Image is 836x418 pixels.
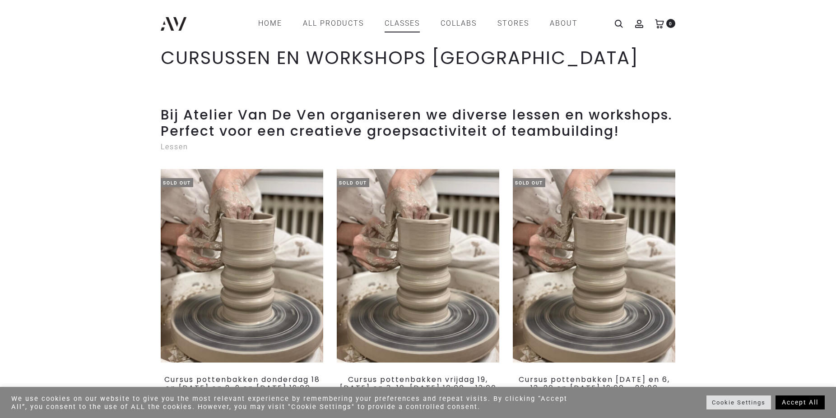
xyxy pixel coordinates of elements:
a: Sold Out [513,169,675,363]
a: STORES [497,16,529,31]
a: Cookie Settings [706,395,771,409]
p: Lessen [161,139,675,155]
span: Sold Out [337,178,369,187]
a: All products [303,16,364,31]
span: Sold Out [161,178,193,187]
a: Sold Out [161,169,323,363]
h2: Bij Atelier Van De Ven organiseren we diverse lessen en workshops. Perfect voor een creatieve gro... [161,107,675,139]
div: We use cookies on our website to give you the most relevant experience by remembering your prefer... [11,395,581,411]
a: Sold Out [337,169,499,363]
a: Cursus pottenbakken vrijdag 19, [DATE] en 3, 10, [DATE] 10:00 – 13:00 [340,374,497,393]
a: CLASSES [385,16,420,31]
a: Cursus pottenbakken donderdag 18 en [DATE] en 2, 9 en [DATE] 19:00 – 22:00 [164,374,320,402]
span: Sold Out [513,178,545,187]
a: Cursus pottenbakken [DATE] en 6, 13, 20 en [DATE] 19:00 – 22:00 [519,374,670,393]
img: Deelnemer leert keramiek draaien tijdens een les in Rotterdam. Perfect voor beginners en gevorder... [337,169,499,363]
a: Home [258,16,282,31]
span: 0 [666,19,675,28]
a: COLLABS [441,16,477,31]
img: Deelnemer leert keramiek draaien tijdens een les in Rotterdam. Perfect voor beginners en gevorder... [161,169,323,363]
img: Deelnemer leert keramiek draaien tijdens een les in Rotterdam. Perfect voor beginners en gevorder... [513,169,675,363]
a: ABOUT [550,16,578,31]
a: 0 [655,19,664,28]
a: Accept All [776,395,825,409]
h1: CURSUSSEN EN WORKSHOPS [GEOGRAPHIC_DATA] [161,47,675,69]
